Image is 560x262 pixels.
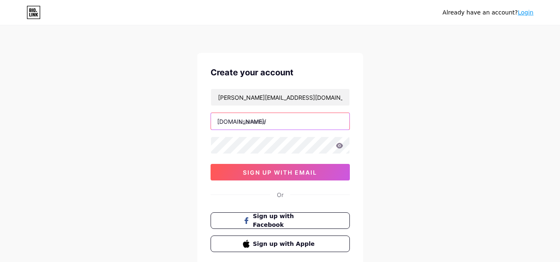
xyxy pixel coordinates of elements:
span: Sign up with Apple [253,240,317,248]
button: Sign up with Apple [211,236,350,252]
div: Create your account [211,66,350,79]
span: sign up with email [243,169,317,176]
button: Sign up with Facebook [211,212,350,229]
div: [DOMAIN_NAME]/ [217,117,266,126]
div: Or [277,190,284,199]
input: username [211,113,349,130]
button: sign up with email [211,164,350,180]
input: Email [211,89,349,106]
div: Already have an account? [443,8,533,17]
span: Sign up with Facebook [253,212,317,229]
a: Login [518,9,533,16]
